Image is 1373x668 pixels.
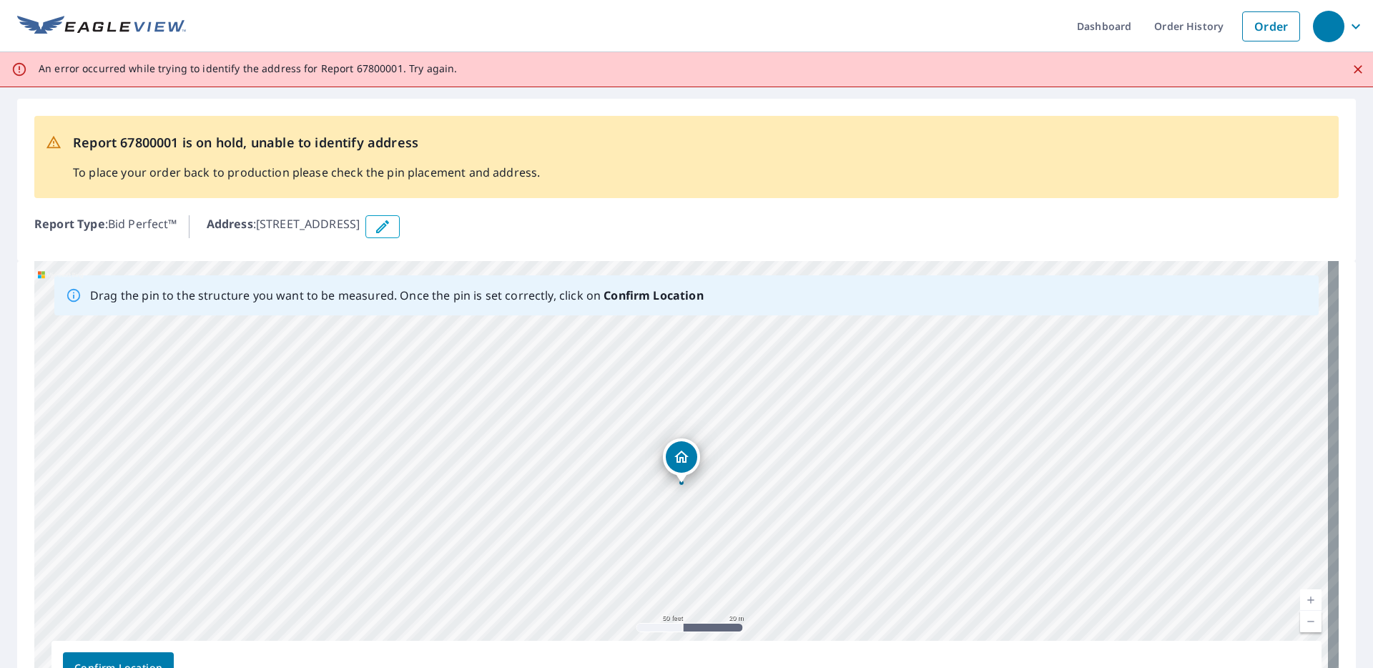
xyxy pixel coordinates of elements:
[604,288,703,303] b: Confirm Location
[663,438,700,483] div: Dropped pin, building 1, Residential property, 874 Settle Bridge Rd Madison, NC 27025
[34,216,105,232] b: Report Type
[207,215,360,238] p: : [STREET_ADDRESS]
[39,62,457,75] p: An error occurred while trying to identify the address for Report 67800001. Try again.
[1300,611,1322,632] a: Current Level 19, Zoom Out
[1300,589,1322,611] a: Current Level 19, Zoom In
[90,287,704,304] p: Drag the pin to the structure you want to be measured. Once the pin is set correctly, click on
[73,133,540,152] p: Report 67800001 is on hold, unable to identify address
[17,16,186,37] img: EV Logo
[1242,11,1300,41] a: Order
[1349,60,1367,79] button: Close
[73,164,540,181] p: To place your order back to production please check the pin placement and address.
[34,215,177,238] p: : Bid Perfect™
[207,216,253,232] b: Address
